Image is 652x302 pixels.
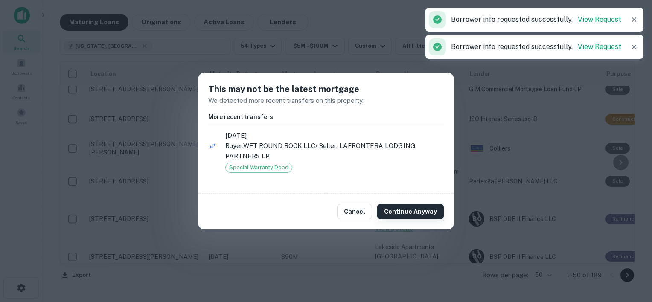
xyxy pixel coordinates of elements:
[578,43,621,51] a: View Request
[609,234,652,275] iframe: Chat Widget
[225,131,444,141] span: [DATE]
[208,96,444,106] p: We detected more recent transfers on this property.
[451,15,621,25] p: Borrower info requested successfully.
[225,163,292,173] div: Special Warranty Deed
[377,204,444,219] button: Continue Anyway
[337,204,372,219] button: Cancel
[208,83,444,96] h5: This may not be the latest mortgage
[451,42,621,52] p: Borrower info requested successfully.
[208,112,444,122] h6: More recent transfers
[225,141,444,161] p: Buyer: WFT ROUND ROCK LLC / Seller: LAFRONTERA LODGING PARTNERS LP
[578,15,621,23] a: View Request
[226,163,292,172] span: Special Warranty Deed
